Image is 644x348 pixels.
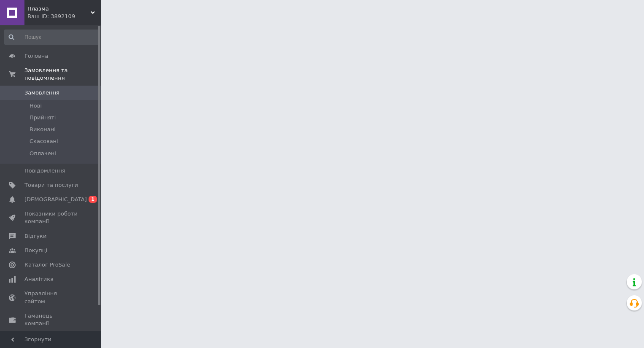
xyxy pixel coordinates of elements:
[24,67,101,82] span: Замовлення та повідомлення
[30,102,42,110] span: Нові
[27,5,91,13] span: Плазма
[24,196,87,203] span: [DEMOGRAPHIC_DATA]
[24,261,70,269] span: Каталог ProSale
[4,30,99,45] input: Пошук
[24,232,46,240] span: Відгуки
[24,181,78,189] span: Товари та послуги
[24,167,65,175] span: Повідомлення
[24,312,78,327] span: Гаманець компанії
[30,126,56,133] span: Виконані
[30,150,56,157] span: Оплачені
[89,196,97,203] span: 1
[24,52,48,60] span: Головна
[30,114,56,121] span: Прийняті
[24,275,54,283] span: Аналітика
[27,13,101,20] div: Ваш ID: 3892109
[24,247,47,254] span: Покупці
[30,138,58,145] span: Скасовані
[24,210,78,225] span: Показники роботи компанії
[24,89,59,97] span: Замовлення
[24,290,78,305] span: Управління сайтом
